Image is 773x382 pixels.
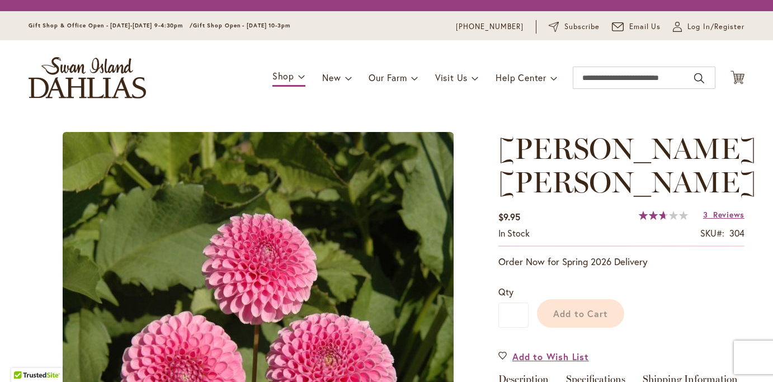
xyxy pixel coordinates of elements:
a: Log In/Register [673,21,744,32]
span: $9.95 [498,211,520,223]
span: Email Us [629,21,661,32]
span: [PERSON_NAME] [PERSON_NAME] [498,131,756,200]
button: Search [694,69,704,87]
div: Availability [498,227,530,240]
a: store logo [29,57,146,98]
a: Add to Wish List [498,350,589,363]
span: Our Farm [369,72,407,83]
a: [PHONE_NUMBER] [456,21,524,32]
span: Qty [498,286,513,298]
div: 304 [729,227,744,240]
span: Add to Wish List [512,350,589,363]
span: New [322,72,341,83]
span: Subscribe [564,21,600,32]
span: Visit Us [435,72,468,83]
a: 3 Reviews [703,209,744,220]
a: Email Us [612,21,661,32]
strong: SKU [700,227,724,239]
p: Order Now for Spring 2026 Delivery [498,255,744,268]
span: Log In/Register [687,21,744,32]
div: 53% [639,211,688,220]
a: Subscribe [549,21,600,32]
span: Shop [272,70,294,82]
span: In stock [498,227,530,239]
span: 3 [703,209,708,220]
span: Gift Shop Open - [DATE] 10-3pm [193,22,290,29]
span: Reviews [713,209,744,220]
span: Help Center [496,72,546,83]
span: Gift Shop & Office Open - [DATE]-[DATE] 9-4:30pm / [29,22,193,29]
